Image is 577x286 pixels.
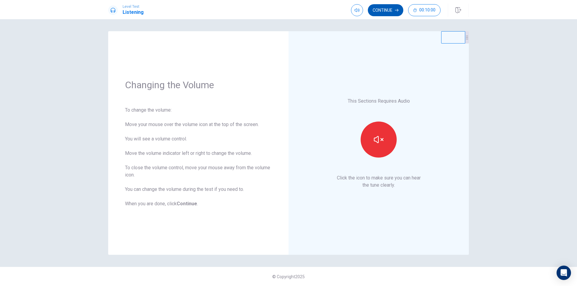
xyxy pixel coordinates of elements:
span: 00:10:00 [419,8,435,13]
p: Click the icon to make sure you can hear the tune clearly. [337,174,421,189]
b: Continue [177,201,197,206]
div: Open Intercom Messenger [557,266,571,280]
span: © Copyright 2025 [272,274,305,279]
button: Continue [368,4,403,16]
h1: Listening [123,9,144,16]
h1: Changing the Volume [125,79,272,91]
span: Level Test [123,5,144,9]
p: This Sections Requires Audio [348,98,410,105]
button: 00:10:00 [408,4,441,16]
div: To change the volume: Move your mouse over the volume icon at the top of the screen. You will see... [125,107,272,207]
